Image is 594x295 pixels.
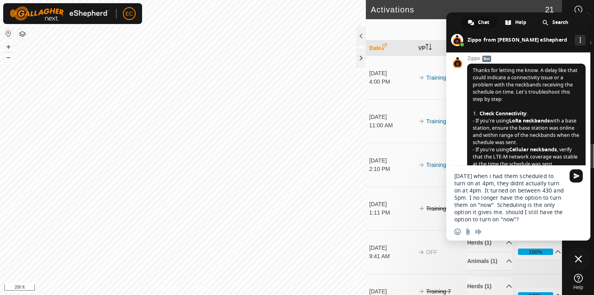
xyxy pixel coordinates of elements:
img: arrow [418,288,425,295]
h2: Activations [371,5,545,14]
div: Chat [461,16,497,28]
p-sorticon: Activate to sort [381,45,388,51]
div: 1:11 PM [369,209,414,217]
th: VP [415,40,464,56]
span: OFF [426,249,437,255]
a: Training 9 [426,118,451,124]
textarea: Compose your message... [454,173,565,223]
p-sorticon: Activate to sort [425,45,432,51]
span: Chat [478,16,489,28]
span: Check Connectivity [480,110,526,117]
div: Close chat [566,247,590,271]
div: [DATE] [369,244,414,252]
img: arrow [418,74,425,81]
div: [DATE] [369,200,414,209]
button: – [4,52,13,62]
button: Map Layers [18,29,27,39]
span: Help [515,16,526,28]
div: 100% [518,249,554,255]
span: Search [552,16,568,28]
a: Privacy Policy [151,285,181,292]
button: + [4,42,13,52]
span: 21 [545,4,554,16]
button: Reset Map [4,29,13,38]
span: Cellular neckbands [509,146,557,153]
img: arrow [418,118,425,124]
a: Training 8v2 [426,162,457,168]
div: More channels [575,35,586,46]
img: arrow [418,249,425,255]
div: 11:00 AM [369,121,414,130]
div: [DATE] [369,69,414,78]
span: Bot [482,56,491,62]
img: arrow [418,162,425,168]
span: Audio message [475,229,482,235]
span: Insert an emoji [454,229,461,235]
div: 9:41 AM [369,252,414,261]
div: 2:10 PM [369,165,414,173]
a: Training 10 [426,74,454,81]
span: Send a file [465,229,471,235]
p-accordion-header: 100% [516,244,562,260]
span: EC [125,10,133,18]
span: LoRa neckbands [509,117,550,124]
a: Help [562,271,594,293]
div: 4:00 PM [369,78,414,86]
th: Date [366,40,415,56]
span: Send [570,169,583,183]
div: [DATE] [369,113,414,121]
div: 100% [529,248,542,256]
img: Gallagher Logo [10,6,110,21]
img: arrow [418,205,425,212]
div: Help [498,16,534,28]
p-accordion-header: Herds (1) [467,234,512,252]
span: Help [573,285,583,290]
p-accordion-header: Animals (1) [467,252,512,270]
div: [DATE] [369,157,414,165]
span: : [473,110,528,117]
span: Zippo [467,56,586,61]
a: Contact Us [191,285,215,292]
div: Search [535,16,576,28]
s: Training 8 [426,205,451,212]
